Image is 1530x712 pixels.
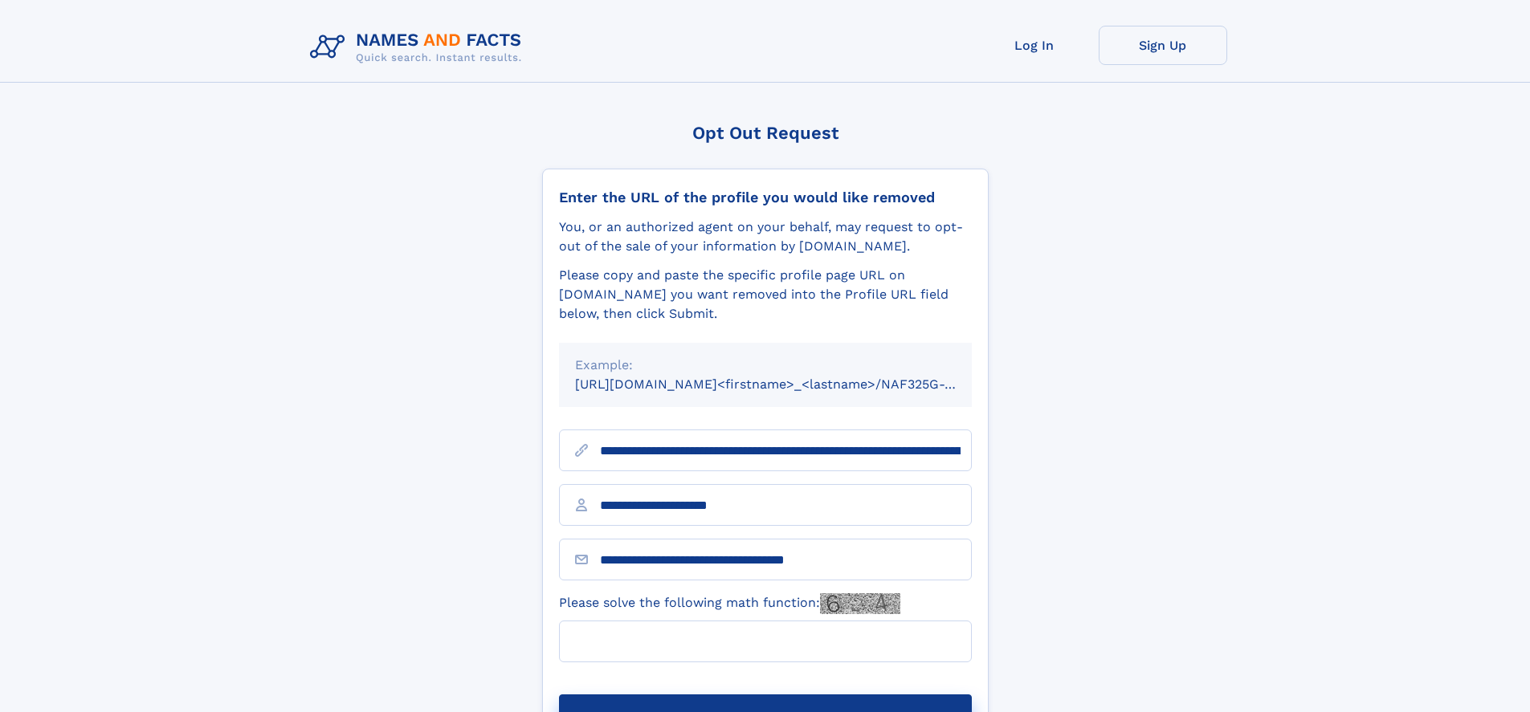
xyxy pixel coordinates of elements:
div: Example: [575,356,956,375]
img: Logo Names and Facts [304,26,535,69]
a: Sign Up [1099,26,1227,65]
div: You, or an authorized agent on your behalf, may request to opt-out of the sale of your informatio... [559,218,972,256]
div: Enter the URL of the profile you would like removed [559,189,972,206]
div: Please copy and paste the specific profile page URL on [DOMAIN_NAME] you want removed into the Pr... [559,266,972,323]
small: [URL][DOMAIN_NAME]<firstname>_<lastname>/NAF325G-xxxxxxxx [575,376,1002,392]
label: Please solve the following math function: [559,593,900,614]
a: Log In [970,26,1099,65]
div: Opt Out Request [542,123,989,143]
